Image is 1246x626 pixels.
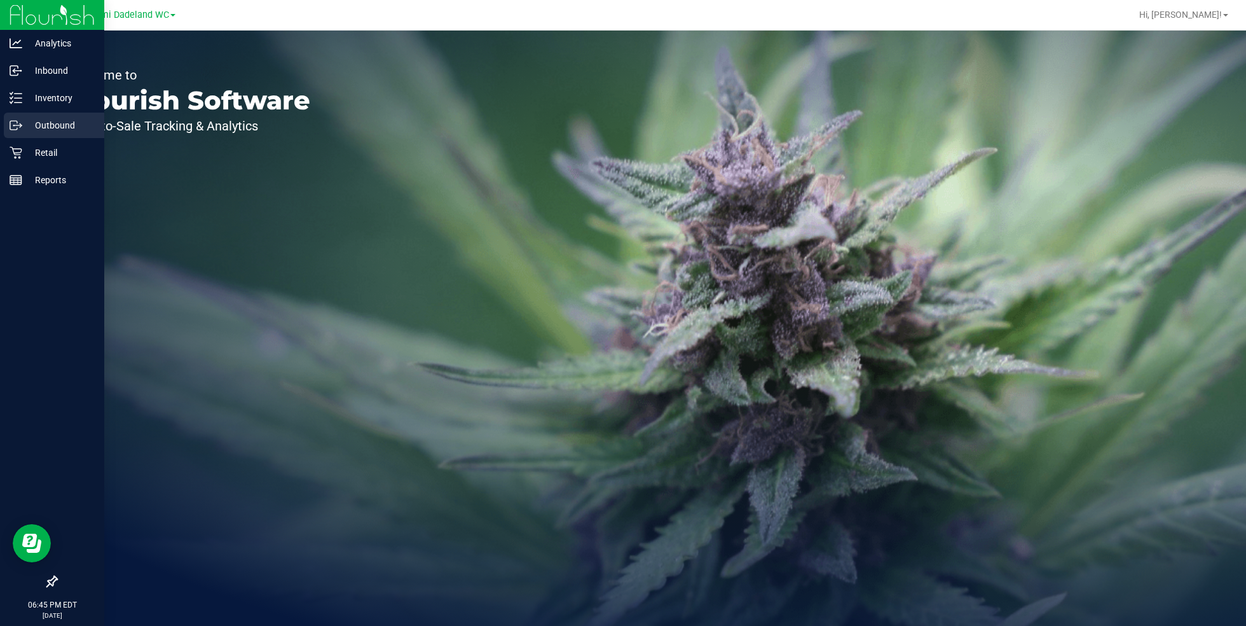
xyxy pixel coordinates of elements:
p: Inbound [22,63,99,78]
p: Outbound [22,118,99,133]
p: 06:45 PM EDT [6,599,99,611]
inline-svg: Reports [10,174,22,186]
iframe: Resource center [13,524,51,562]
p: Retail [22,145,99,160]
p: Seed-to-Sale Tracking & Analytics [69,120,310,132]
inline-svg: Analytics [10,37,22,50]
inline-svg: Inbound [10,64,22,77]
inline-svg: Retail [10,146,22,159]
inline-svg: Inventory [10,92,22,104]
p: Inventory [22,90,99,106]
p: Reports [22,172,99,188]
p: Welcome to [69,69,310,81]
inline-svg: Outbound [10,119,22,132]
p: Analytics [22,36,99,51]
span: Hi, [PERSON_NAME]! [1139,10,1222,20]
span: Miami Dadeland WC [85,10,169,20]
p: Flourish Software [69,88,310,113]
p: [DATE] [6,611,99,620]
